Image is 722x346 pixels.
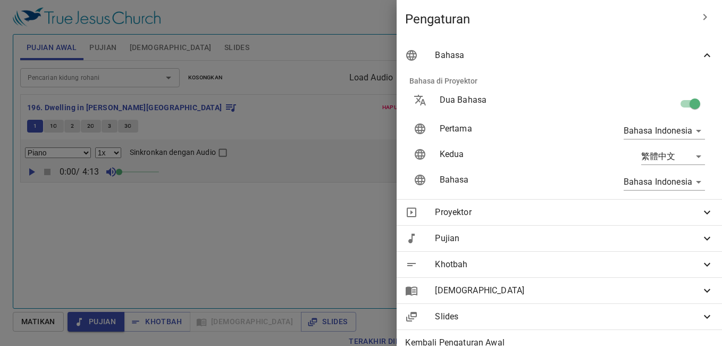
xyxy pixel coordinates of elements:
span: [DEMOGRAPHIC_DATA] [435,284,701,297]
div: Bahasa [397,43,722,68]
p: Pertama [440,122,577,135]
div: Bahasa Indonesia [624,174,705,191]
div: Proyektor [397,200,722,225]
span: Pujian [435,232,701,245]
div: Pengkhotbah : Sdr. Yuhon [57,57,166,68]
div: 繁體中文 [641,148,705,165]
div: [DEMOGRAPHIC_DATA] [397,278,722,303]
div: Khotbah [397,252,722,277]
div: Pujian [397,226,722,251]
div: 5 Roti dan 2 Ikan [52,34,171,53]
div: Slides [397,304,722,329]
span: Bahasa [435,49,701,62]
p: Kedua [440,148,577,161]
span: Slides [435,310,701,323]
p: Dua Bahasa [440,94,577,106]
span: Pengaturan [405,11,692,28]
div: [DEMOGRAPHIC_DATA] [DEMOGRAPHIC_DATA] Sejati Pontianak [44,95,180,101]
span: Khotbah [435,258,701,271]
li: Bahasa di Proyektor [401,68,718,94]
span: Proyektor [435,206,701,219]
div: Bahasa Indonesia [624,122,705,139]
p: Bahasa [440,174,577,186]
